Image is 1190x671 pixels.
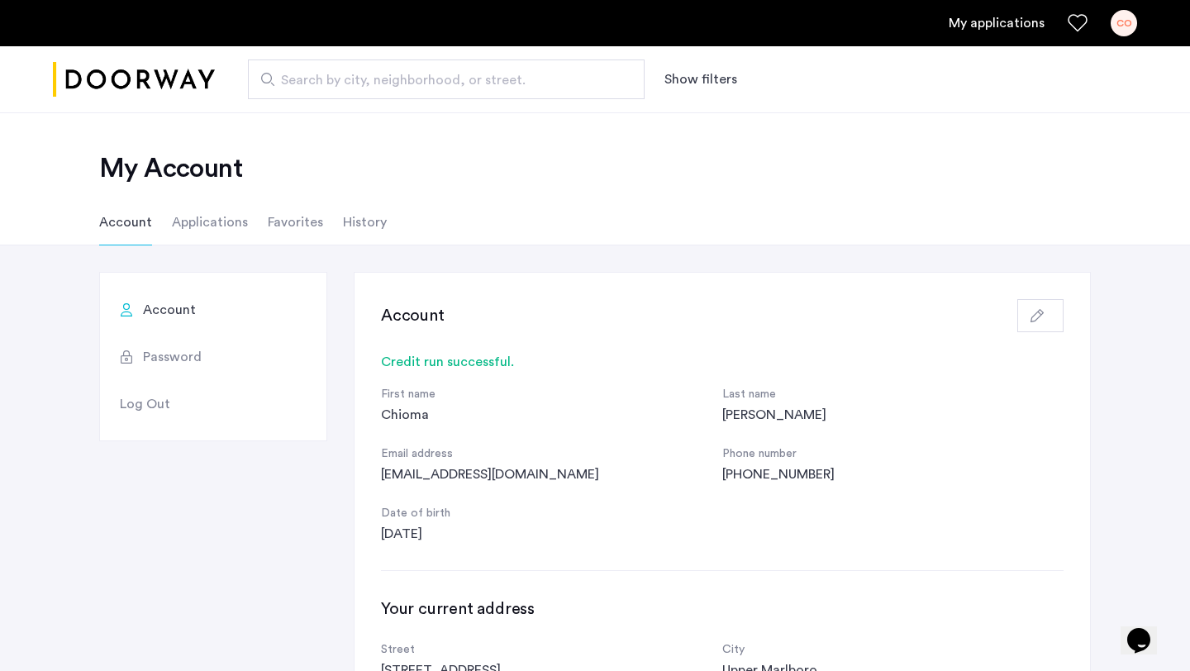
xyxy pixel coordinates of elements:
div: Credit run successful. [381,352,1064,372]
div: [DATE] [381,524,722,544]
a: Favorites [1068,13,1088,33]
h3: Account [381,304,445,327]
button: button [1017,299,1064,332]
div: Phone number [722,445,1064,464]
div: Date of birth [381,504,722,524]
li: Applications [172,199,248,245]
div: City [722,640,1064,660]
span: Account [143,300,196,320]
li: Favorites [268,199,323,245]
li: Account [99,199,152,245]
a: My application [949,13,1045,33]
div: Street [381,640,722,660]
div: [PHONE_NUMBER] [722,464,1064,484]
div: [PERSON_NAME] [722,405,1064,425]
span: Search by city, neighborhood, or street. [281,70,598,90]
h2: My Account [99,152,1091,185]
div: Last name [722,385,1064,405]
button: Show or hide filters [664,69,737,89]
iframe: chat widget [1121,605,1173,654]
a: Cazamio logo [53,49,215,111]
div: [EMAIL_ADDRESS][DOMAIN_NAME] [381,464,722,484]
h3: Your current address [381,597,1064,621]
div: Email address [381,445,722,464]
div: First name [381,385,722,405]
img: logo [53,49,215,111]
li: History [343,199,387,245]
span: Log Out [120,394,170,414]
input: Apartment Search [248,59,645,99]
div: Chioma [381,405,722,425]
span: Password [143,347,202,367]
div: CO [1111,10,1137,36]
